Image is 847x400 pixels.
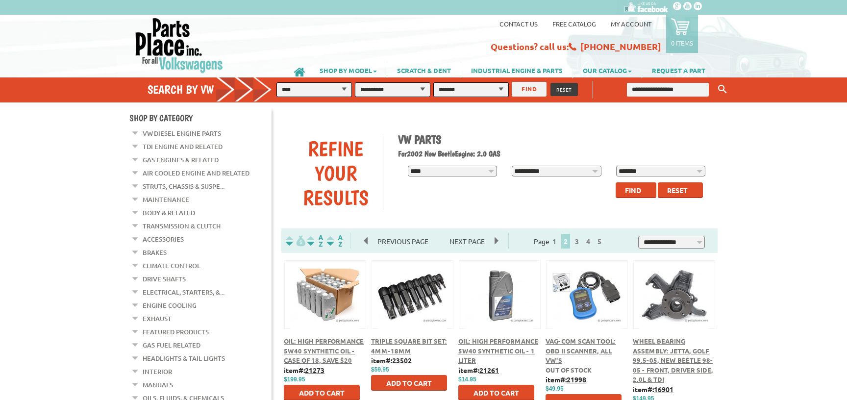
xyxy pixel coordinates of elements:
span: Add to Cart [299,388,345,397]
p: 0 items [671,39,693,47]
a: 3 [573,237,581,246]
a: 1 [550,237,559,246]
button: Keyword Search [715,81,730,98]
span: $49.95 [546,385,564,392]
a: Interior [143,365,172,378]
img: Sort by Headline [305,235,325,247]
img: Sort by Sales Rank [325,235,345,247]
a: Engine Cooling [143,299,197,312]
a: My Account [611,20,651,28]
a: Gas Fuel Related [143,339,200,351]
button: Reset [658,182,703,198]
a: Next Page [440,237,495,246]
u: 21261 [479,366,499,375]
span: Find [625,186,641,195]
span: $59.95 [371,366,389,373]
a: OUR CATALOG [573,62,642,78]
a: Gas Engines & Related [143,153,219,166]
div: Refine Your Results [289,136,383,210]
span: Next Page [440,234,495,249]
a: TDI Engine and Related [143,140,223,153]
b: item#: [458,366,499,375]
a: VAG-COM Scan Tool: OBD II Scanner, All VW's [546,337,616,364]
button: RESET [550,83,578,96]
a: VW Diesel Engine Parts [143,127,221,140]
b: item#: [546,375,586,384]
a: 5 [595,237,604,246]
a: Electrical, Starters, &... [143,286,224,299]
span: $14.95 [458,376,476,383]
a: REQUEST A PART [642,62,715,78]
h1: VW Parts [398,132,711,147]
b: item#: [633,385,673,394]
a: Climate Control [143,259,200,272]
a: Accessories [143,233,184,246]
h2: 2002 New Beetle [398,149,711,158]
span: 2 [561,234,570,249]
div: Page [508,233,630,249]
span: Reset [667,186,688,195]
a: Manuals [143,378,173,391]
b: item#: [371,356,412,365]
h4: Search by VW [148,82,282,97]
u: 21998 [567,375,586,384]
a: Body & Related [143,206,195,219]
a: Exhaust [143,312,172,325]
a: 4 [584,237,593,246]
span: Previous Page [368,234,438,249]
a: Contact us [499,20,538,28]
a: Free Catalog [552,20,596,28]
span: For [398,149,407,158]
img: filterpricelow.svg [286,235,305,247]
span: RESET [556,86,572,93]
img: Parts Place Inc! [134,17,224,74]
a: SCRATCH & DENT [387,62,461,78]
button: Add to Cart [371,375,447,391]
a: Oil: High Performance 5w40 Synthetic Oil - 1 Liter [458,337,538,364]
a: Drive Shafts [143,273,186,285]
a: Air Cooled Engine and Related [143,167,249,179]
span: Add to Cart [473,388,519,397]
a: SHOP BY MODEL [310,62,387,78]
u: 16901 [654,385,673,394]
a: Oil: High Performance 5w40 Synthetic Oil - Case of 18, Save $20 [284,337,364,364]
h4: Shop By Category [129,113,272,123]
a: Maintenance [143,193,189,206]
a: Struts, Chassis & Suspe... [143,180,224,193]
a: Headlights & Tail Lights [143,352,225,365]
button: FIND [512,82,547,97]
u: 23502 [392,356,412,365]
a: INDUSTRIAL ENGINE & PARTS [461,62,573,78]
a: Featured Products [143,325,209,338]
span: Out of stock [546,366,592,374]
a: Wheel Bearing Assembly: Jetta, Golf 99.5-05, New Beetle 98-05 - Front, Driver Side, 2.0L & TDI [633,337,713,383]
span: Add to Cart [386,378,432,387]
a: Previous Page [364,237,440,246]
button: Find [616,182,656,198]
span: Engine: 2.0 GAS [455,149,500,158]
b: item#: [284,366,324,375]
a: 0 items [666,15,698,53]
a: Transmission & Clutch [143,220,221,232]
a: Triple Square Bit Set: 4mm-18mm [371,337,447,355]
a: Brakes [143,246,167,259]
u: 21273 [305,366,324,375]
span: $199.95 [284,376,305,383]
